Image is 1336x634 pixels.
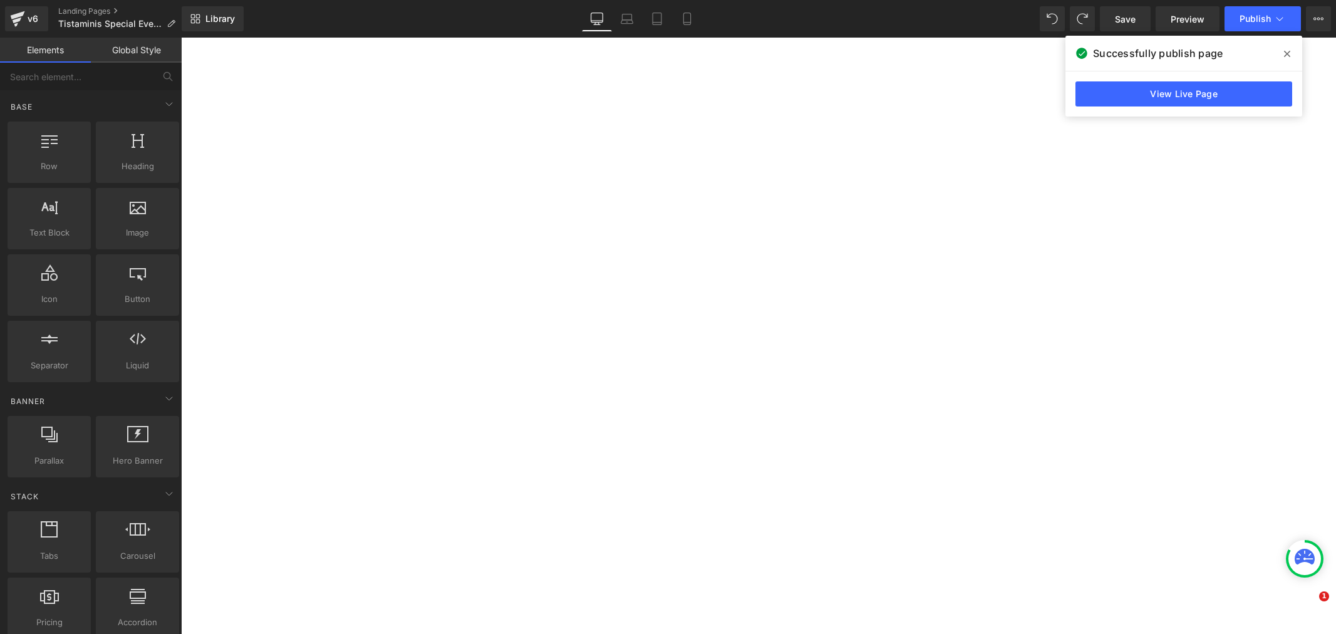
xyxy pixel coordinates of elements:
[1171,13,1204,26] span: Preview
[1293,591,1323,621] iframe: Intercom live chat
[5,6,48,31] a: v6
[182,6,244,31] a: New Library
[11,359,87,372] span: Separator
[1319,591,1329,601] span: 1
[100,549,175,563] span: Carousel
[1040,6,1065,31] button: Undo
[9,101,34,113] span: Base
[9,491,40,502] span: Stack
[11,226,87,239] span: Text Block
[100,226,175,239] span: Image
[58,6,185,16] a: Landing Pages
[11,454,87,467] span: Parallax
[11,549,87,563] span: Tabs
[1115,13,1136,26] span: Save
[205,13,235,24] span: Library
[642,6,672,31] a: Tablet
[1093,46,1223,61] span: Successfully publish page
[9,395,46,407] span: Banner
[58,19,162,29] span: Tistaminis Special Events
[100,616,175,629] span: Accordion
[100,293,175,306] span: Button
[100,359,175,372] span: Liquid
[1306,6,1331,31] button: More
[1225,6,1301,31] button: Publish
[100,454,175,467] span: Hero Banner
[672,6,702,31] a: Mobile
[25,11,41,27] div: v6
[1070,6,1095,31] button: Redo
[582,6,612,31] a: Desktop
[11,160,87,173] span: Row
[11,616,87,629] span: Pricing
[11,293,87,306] span: Icon
[1240,14,1271,24] span: Publish
[100,160,175,173] span: Heading
[1156,6,1219,31] a: Preview
[1075,81,1292,107] a: View Live Page
[91,38,182,63] a: Global Style
[612,6,642,31] a: Laptop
